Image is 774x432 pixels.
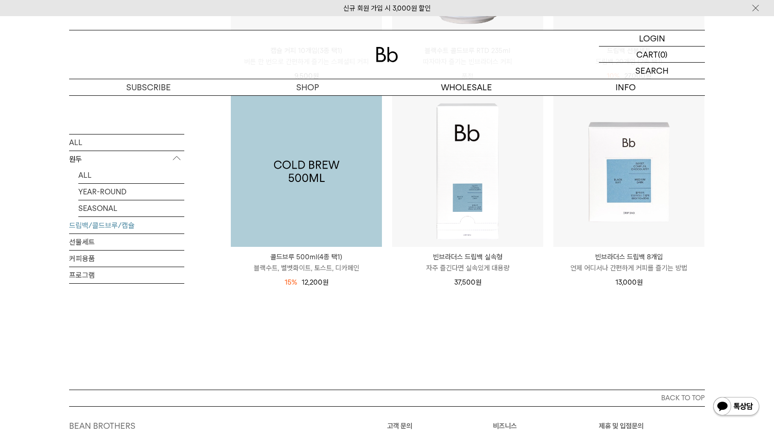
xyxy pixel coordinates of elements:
[392,251,543,263] p: 빈브라더스 드립백 실속형
[546,79,705,95] p: INFO
[69,79,228,95] a: SUBSCRIBE
[639,30,665,46] p: LOGIN
[231,251,382,274] a: 콜드브루 500ml(4종 택1) 블랙수트, 벨벳화이트, 토스트, 디카페인
[343,4,431,12] a: 신규 회원 가입 시 3,000원 할인
[392,251,543,274] a: 빈브라더스 드립백 실속형 자주 즐긴다면 실속있게 대용량
[493,420,599,432] p: 비즈니스
[69,134,184,150] a: ALL
[454,278,481,286] span: 37,500
[599,30,705,47] a: LOGIN
[658,47,668,62] p: (0)
[69,390,705,406] button: BACK TO TOP
[231,96,382,247] a: 콜드브루 500ml(4종 택1)
[712,396,760,418] img: 카카오톡 채널 1:1 채팅 버튼
[387,420,493,432] p: 고객 문의
[553,251,704,274] a: 빈브라더스 드립백 8개입 언제 어디서나 간편하게 커피를 즐기는 방법
[231,251,382,263] p: 콜드브루 500ml(4종 택1)
[78,183,184,199] a: YEAR-ROUND
[322,278,328,286] span: 원
[599,47,705,63] a: CART (0)
[636,47,658,62] p: CART
[69,217,184,233] a: 드립백/콜드브루/캡슐
[69,250,184,266] a: 커피용품
[69,234,184,250] a: 선물세트
[69,267,184,283] a: 프로그램
[285,277,297,288] div: 15%
[392,96,543,247] img: 빈브라더스 드립백 실속형
[69,421,135,431] a: BEAN BROTHERS
[376,47,398,62] img: 로고
[475,278,481,286] span: 원
[69,151,184,167] p: 원두
[553,263,704,274] p: 언제 어디서나 간편하게 커피를 즐기는 방법
[387,79,546,95] p: WHOLESALE
[599,420,705,432] p: 제휴 및 입점문의
[231,263,382,274] p: 블랙수트, 벨벳화이트, 토스트, 디카페인
[635,63,668,79] p: SEARCH
[78,167,184,183] a: ALL
[78,200,184,216] a: SEASONAL
[231,96,382,247] img: 1000000036_add2_027.jpg
[553,96,704,247] img: 빈브라더스 드립백 8개입
[637,278,643,286] span: 원
[616,278,643,286] span: 13,000
[392,263,543,274] p: 자주 즐긴다면 실속있게 대용량
[553,251,704,263] p: 빈브라더스 드립백 8개입
[302,278,328,286] span: 12,200
[228,79,387,95] a: SHOP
